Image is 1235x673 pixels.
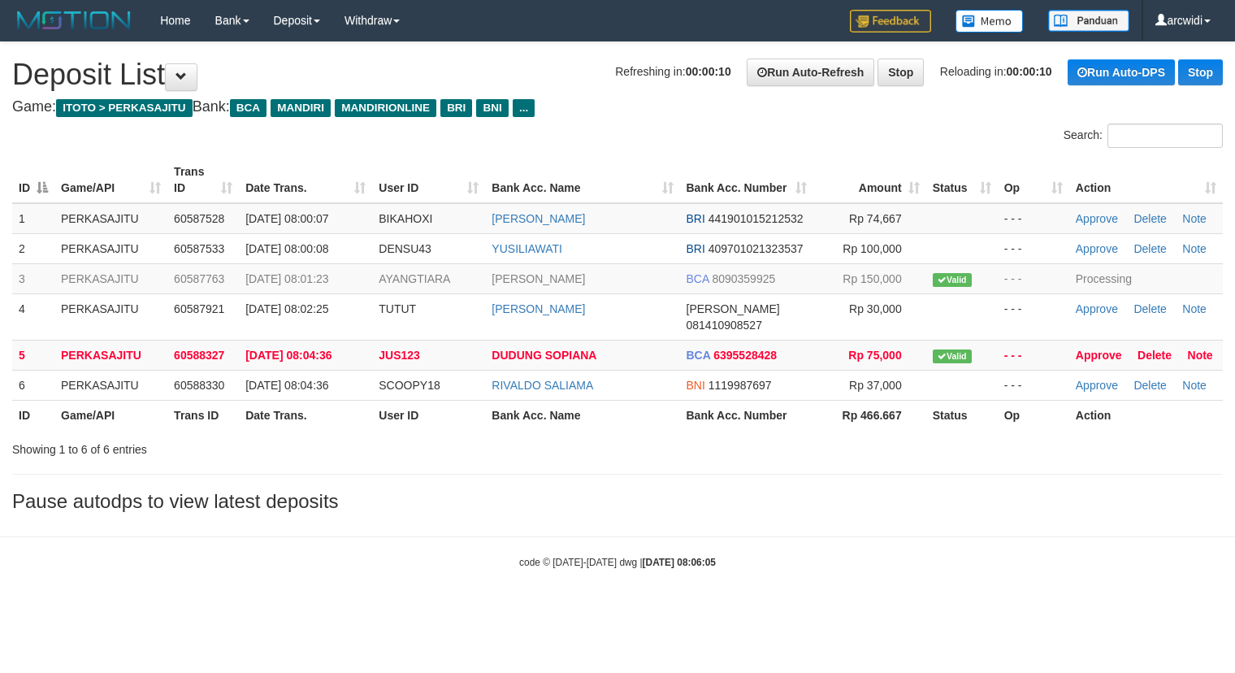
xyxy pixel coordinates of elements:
[940,65,1052,78] span: Reloading in:
[12,435,502,458] div: Showing 1 to 6 of 6 entries
[1068,59,1175,85] a: Run Auto-DPS
[1137,349,1172,362] a: Delete
[848,349,901,362] span: Rp 75,000
[54,263,167,293] td: PERKASAJITU
[687,302,780,315] span: [PERSON_NAME]
[712,272,775,285] span: Copy 8090359925 to clipboard
[245,272,328,285] span: [DATE] 08:01:23
[643,557,716,568] strong: [DATE] 08:06:05
[485,157,679,203] th: Bank Acc. Name: activate to sort column ascending
[687,212,705,225] span: BRI
[687,379,705,392] span: BNI
[519,557,716,568] small: code © [DATE]-[DATE] dwg |
[708,212,804,225] span: Copy 441901015212532 to clipboard
[1182,379,1207,392] a: Note
[1076,379,1118,392] a: Approve
[12,400,54,430] th: ID
[492,379,593,392] a: RIVALDO SALIAMA
[245,242,328,255] span: [DATE] 08:00:08
[54,203,167,234] td: PERKASAJITU
[174,302,224,315] span: 60587921
[56,99,193,117] span: ITOTO > PERKASAJITU
[54,157,167,203] th: Game/API: activate to sort column ascending
[54,370,167,400] td: PERKASAJITU
[1048,10,1129,32] img: panduan.png
[687,242,705,255] span: BRI
[1107,124,1223,148] input: Search:
[1182,302,1207,315] a: Note
[1133,242,1166,255] a: Delete
[747,59,874,86] a: Run Auto-Refresh
[1076,212,1118,225] a: Approve
[1064,124,1223,148] label: Search:
[933,273,972,287] span: Valid transaction
[492,302,585,315] a: [PERSON_NAME]
[708,242,804,255] span: Copy 409701021323537 to clipboard
[12,263,54,293] td: 3
[1178,59,1223,85] a: Stop
[379,212,432,225] span: BIKAHOXI
[687,272,709,285] span: BCA
[12,59,1223,91] h1: Deposit List
[998,233,1069,263] td: - - -
[12,370,54,400] td: 6
[379,242,431,255] span: DENSU43
[245,379,328,392] span: [DATE] 08:04:36
[680,400,813,430] th: Bank Acc. Number
[54,233,167,263] td: PERKASAJITU
[54,400,167,430] th: Game/API
[1076,302,1118,315] a: Approve
[174,272,224,285] span: 60587763
[12,233,54,263] td: 2
[926,157,998,203] th: Status: activate to sort column ascending
[440,99,472,117] span: BRI
[54,293,167,340] td: PERKASAJITU
[245,349,331,362] span: [DATE] 08:04:36
[998,293,1069,340] td: - - -
[492,212,585,225] a: [PERSON_NAME]
[271,99,331,117] span: MANDIRI
[485,400,679,430] th: Bank Acc. Name
[379,302,416,315] span: TUTUT
[713,349,777,362] span: Copy 6395528428 to clipboard
[687,349,711,362] span: BCA
[12,157,54,203] th: ID: activate to sort column descending
[54,340,167,370] td: PERKASAJITU
[849,302,902,315] span: Rp 30,000
[1133,379,1166,392] a: Delete
[708,379,772,392] span: Copy 1119987697 to clipboard
[1133,302,1166,315] a: Delete
[513,99,535,117] span: ...
[245,212,328,225] span: [DATE] 08:00:07
[1007,65,1052,78] strong: 00:00:10
[813,400,926,430] th: Rp 466.667
[843,272,901,285] span: Rp 150,000
[245,302,328,315] span: [DATE] 08:02:25
[12,8,136,33] img: MOTION_logo.png
[174,242,224,255] span: 60587533
[174,212,224,225] span: 60587528
[877,59,924,86] a: Stop
[998,203,1069,234] td: - - -
[926,400,998,430] th: Status
[1182,212,1207,225] a: Note
[379,349,420,362] span: JUS123
[1069,157,1223,203] th: Action: activate to sort column ascending
[492,272,585,285] a: [PERSON_NAME]
[492,242,562,255] a: YUSILIAWATI
[167,157,239,203] th: Trans ID: activate to sort column ascending
[849,379,902,392] span: Rp 37,000
[379,379,440,392] span: SCOOPY18
[615,65,730,78] span: Refreshing in:
[680,157,813,203] th: Bank Acc. Number: activate to sort column ascending
[239,157,372,203] th: Date Trans.: activate to sort column ascending
[813,157,926,203] th: Amount: activate to sort column ascending
[174,349,224,362] span: 60588327
[335,99,436,117] span: MANDIRIONLINE
[687,319,762,332] span: Copy 081410908527 to clipboard
[230,99,266,117] span: BCA
[372,400,485,430] th: User ID
[12,491,1223,512] h3: Pause autodps to view latest deposits
[1076,349,1122,362] a: Approve
[379,272,450,285] span: AYANGTIARA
